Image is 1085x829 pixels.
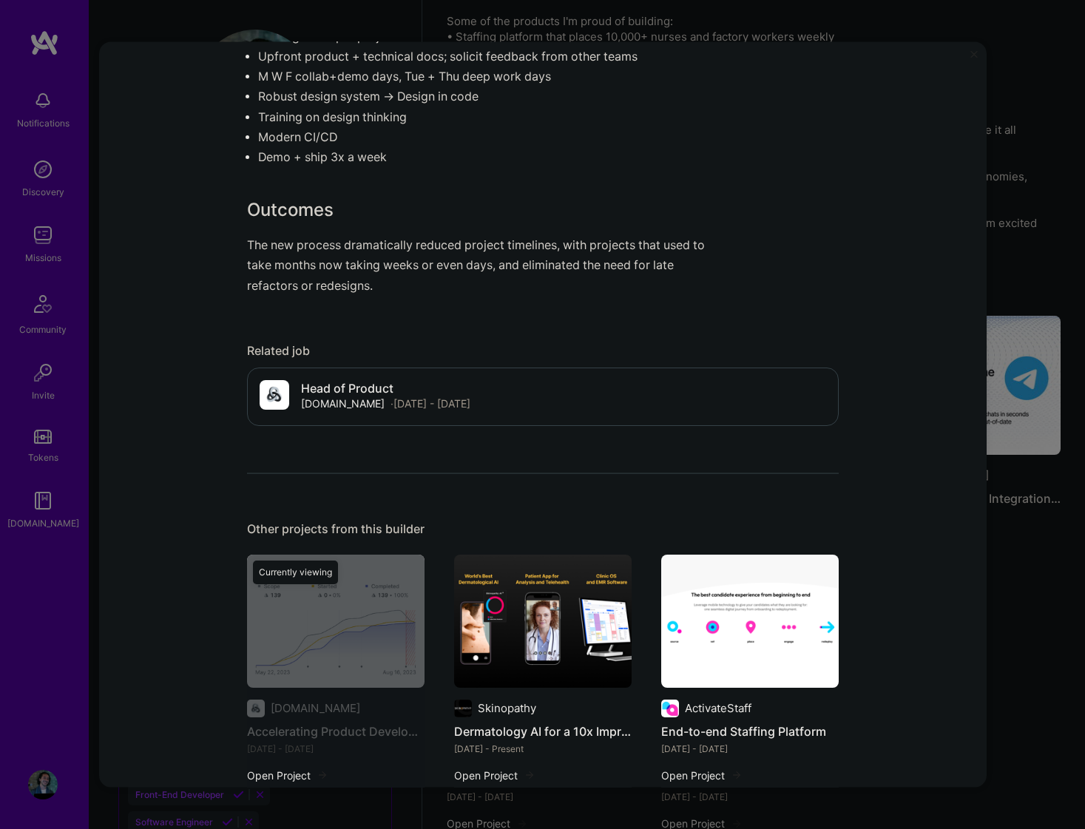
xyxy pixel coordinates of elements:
p: Modern CI/CD [258,126,728,146]
button: Open Project [454,767,535,782]
div: Currently viewing [253,560,338,583]
img: arrow-right [317,769,328,781]
p: The new process dramatically reduced project timelines, with projects that used to take months no... [247,235,728,296]
button: Close [970,50,978,66]
div: Related job [247,342,839,358]
img: Dermatology AI for a 10x Improvement in Clinic-Patient Interaction [454,554,632,687]
button: Open Project [247,767,328,782]
div: ActivateStaff [685,700,751,716]
p: Demo + ship 3x a week [258,147,728,167]
div: [DATE] - Present [454,740,632,756]
h4: Head of Product [301,382,470,396]
img: arrow-right [731,769,743,781]
img: End-to-end Staffing Platform [661,554,839,687]
img: Company logo [454,699,472,717]
p: Robust design system → Design in code [258,87,728,106]
img: Company logo [661,699,679,717]
div: [DOMAIN_NAME] [301,396,385,411]
h4: End-to-end Staffing Platform [661,721,839,740]
div: [DATE] - [DATE] [661,740,839,756]
div: Skinopathy [478,700,536,716]
div: Other projects from this builder [247,521,839,536]
img: arrow-right [524,769,535,781]
p: Upfront product + technical docs; solicit feedback from other teams [258,47,728,67]
h4: Dermatology AI for a 10x Improvement in Clinic-Patient Interaction [454,721,632,740]
button: Open Project [661,767,743,782]
img: Accelerating Product Development at 3RM [247,554,425,687]
img: Company logo [260,379,289,409]
p: M W F collab+demo days, Tue + Thu deep work days [258,67,728,87]
div: · [DATE] - [DATE] [391,396,470,411]
h3: Outcomes [247,197,728,223]
p: Training on design thinking [258,106,728,126]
